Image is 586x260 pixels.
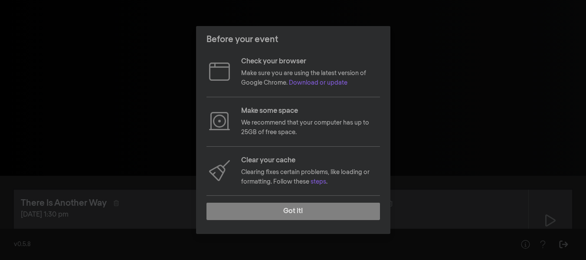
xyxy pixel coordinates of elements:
p: Clear your cache [241,155,380,166]
p: Check your browser [241,56,380,67]
a: Download or update [289,80,347,86]
p: We recommend that your computer has up to 25GB of free space. [241,118,380,138]
a: steps [311,179,326,185]
p: Make sure you are using the latest version of Google Chrome. [241,69,380,88]
p: Make some space [241,106,380,116]
header: Before your event [196,26,390,53]
button: Got it! [206,203,380,220]
p: Clearing fixes certain problems, like loading or formatting. Follow these . [241,168,380,187]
